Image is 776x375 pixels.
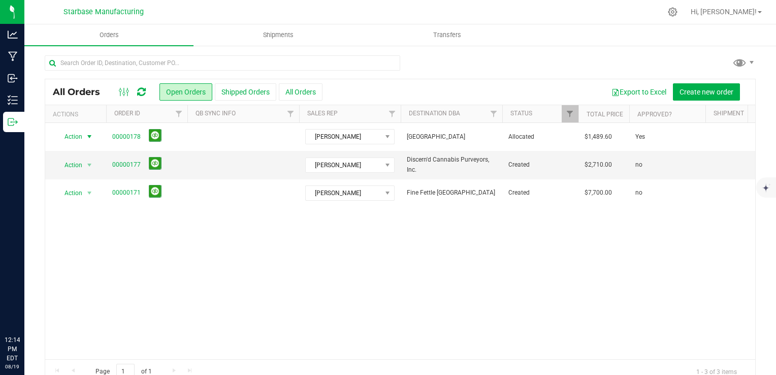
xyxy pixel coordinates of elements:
div: Actions [53,111,102,118]
span: Create new order [680,88,733,96]
span: Hi, [PERSON_NAME]! [691,8,757,16]
inline-svg: Analytics [8,29,18,40]
a: Filter [171,105,187,122]
span: Created [508,160,572,170]
input: Search Order ID, Destination, Customer PO... [45,55,400,71]
inline-svg: Inbound [8,73,18,83]
a: Destination DBA [409,110,460,117]
a: Shipment [714,110,744,117]
inline-svg: Outbound [8,117,18,127]
p: 12:14 PM EDT [5,335,20,363]
span: [PERSON_NAME] [306,186,381,200]
span: [PERSON_NAME] [306,158,381,172]
button: Export to Excel [605,83,673,101]
a: QB Sync Info [196,110,236,117]
inline-svg: Inventory [8,95,18,105]
span: Allocated [508,132,572,142]
a: Total Price [587,111,623,118]
a: Orders [24,24,193,46]
span: select [83,130,96,144]
span: Shipments [249,30,307,40]
span: no [635,160,642,170]
span: Action [55,158,83,172]
button: Shipped Orders [215,83,276,101]
span: $2,710.00 [585,160,612,170]
span: [GEOGRAPHIC_DATA] [407,132,496,142]
span: [PERSON_NAME] [306,130,381,144]
p: 08/19 [5,363,20,370]
button: All Orders [279,83,322,101]
span: Orders [86,30,133,40]
span: Yes [635,132,645,142]
a: Approved? [637,111,672,118]
span: select [83,186,96,200]
inline-svg: Manufacturing [8,51,18,61]
iframe: Resource center unread badge [30,292,42,304]
a: Order ID [114,110,140,117]
span: Transfers [419,30,475,40]
span: select [83,158,96,172]
button: Open Orders [159,83,212,101]
button: Create new order [673,83,740,101]
a: Shipments [193,24,363,46]
a: Filter [486,105,502,122]
span: Starbase Manufacturing [63,8,144,16]
a: Transfers [363,24,532,46]
span: $7,700.00 [585,188,612,198]
span: Action [55,186,83,200]
a: 00000178 [112,132,141,142]
a: Filter [562,105,578,122]
iframe: Resource center [10,294,41,324]
span: Discern'd Cannabis Purveyors, Inc. [407,155,496,174]
a: Status [510,110,532,117]
span: no [635,188,642,198]
span: Action [55,130,83,144]
a: Filter [384,105,401,122]
a: 00000171 [112,188,141,198]
span: Fine Fettle [GEOGRAPHIC_DATA] [407,188,496,198]
span: All Orders [53,86,110,98]
a: Filter [282,105,299,122]
span: Created [508,188,572,198]
a: 00000177 [112,160,141,170]
a: Sales Rep [307,110,338,117]
span: $1,489.60 [585,132,612,142]
div: Manage settings [666,7,679,17]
